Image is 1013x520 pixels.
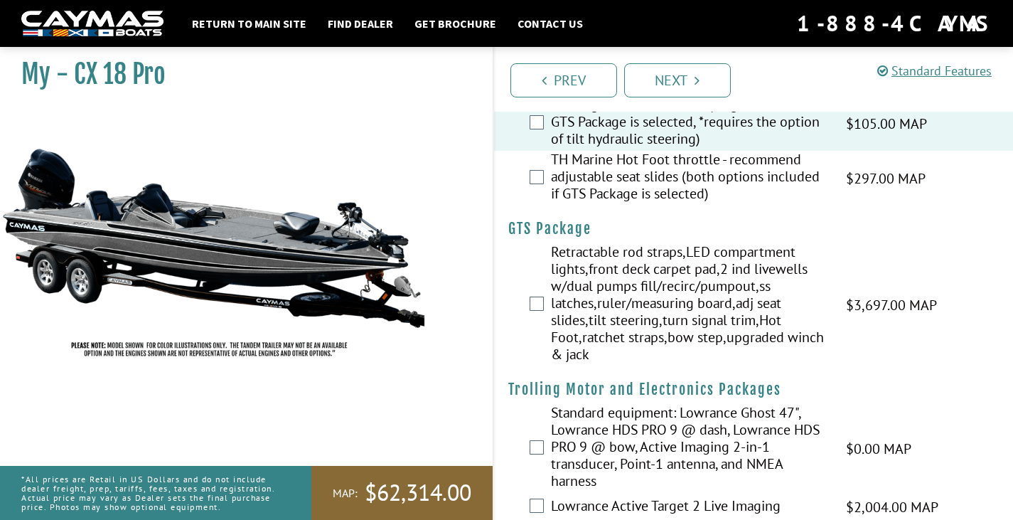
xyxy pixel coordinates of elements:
[365,478,471,508] span: $62,314.00
[551,497,828,518] label: Lowrance Active Target 2 Live Imaging
[510,63,617,97] a: Prev
[551,151,828,206] label: TH Marine Hot Foot throttle - recommend adjustable seat slides (both options included if GTS Pack...
[21,467,279,519] p: *All prices are Retail in US Dollars and do not include dealer freight, prep, tariffs, fees, taxe...
[877,63,992,79] a: Standard Features
[508,220,999,238] h4: GTS Package
[510,14,590,33] a: Contact Us
[624,63,731,97] a: Next
[508,381,999,398] h4: Trolling Motor and Electronics Packages
[311,466,493,520] a: MAP:$62,314.00
[333,486,358,501] span: MAP:
[551,96,828,151] label: Turn signal trim on wheel (single, included if GTS Package is selected, *requires the option of t...
[551,243,828,366] label: Retractable rod straps,LED compartment lights,front deck carpet pad,2 ind livewells w/dual pumps ...
[551,404,828,493] label: Standard equipment: Lowrance Ghost 47", Lowrance HDS PRO 9 @ dash, Lowrance HDS PRO 9 @ bow, Acti...
[846,113,927,134] span: $105.00 MAP
[321,14,400,33] a: Find Dealer
[21,11,164,37] img: white-logo-c9c8dbefe5ff5ceceb0f0178aa75bf4bb51f6bca0971e226c86eb53dfe498488.png
[846,438,911,460] span: $0.00 MAP
[21,58,457,90] h1: My - CX 18 Pro
[846,168,926,189] span: $297.00 MAP
[407,14,503,33] a: Get Brochure
[797,8,992,39] div: 1-888-4CAYMAS
[846,497,938,518] span: $2,004.00 MAP
[846,295,937,316] span: $3,697.00 MAP
[185,14,313,33] a: Return to main site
